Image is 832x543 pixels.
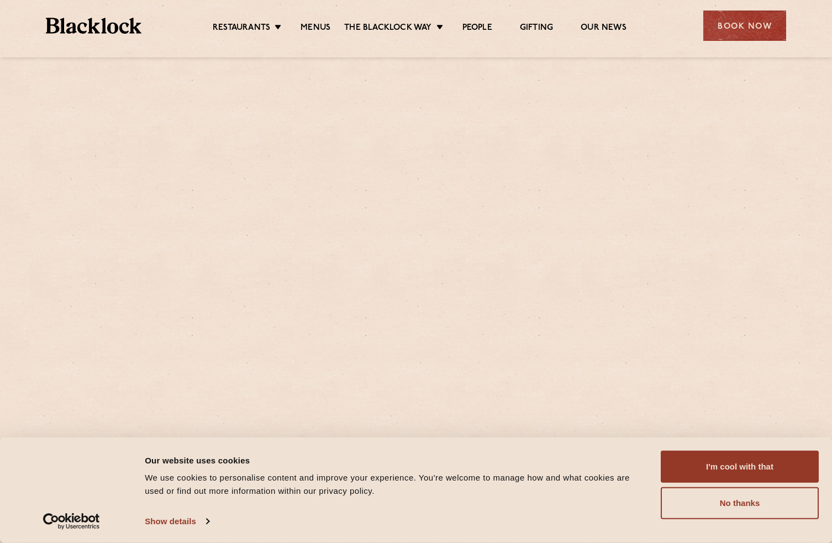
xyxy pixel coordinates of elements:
[301,23,330,35] a: Menus
[344,23,431,35] a: The Blacklock Way
[145,513,209,530] a: Show details
[145,454,648,467] div: Our website uses cookies
[145,471,648,498] div: We use cookies to personalise content and improve your experience. You're welcome to manage how a...
[23,513,120,530] a: Usercentrics Cookiebot - opens in a new window
[213,23,270,35] a: Restaurants
[581,23,626,35] a: Our News
[46,18,141,34] img: BL_Textured_Logo-footer-cropped.svg
[520,23,553,35] a: Gifting
[703,10,786,41] div: Book Now
[661,451,819,483] button: I'm cool with that
[661,487,819,519] button: No thanks
[462,23,492,35] a: People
